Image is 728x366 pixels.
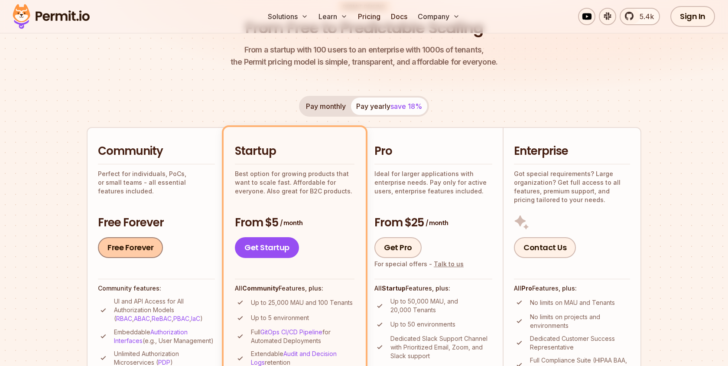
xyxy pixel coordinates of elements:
h4: Community features: [98,284,215,293]
p: Up to 25,000 MAU and 100 Tenants [251,298,353,307]
p: Ideal for larger applications with enterprise needs. Pay only for active users, enterprise featur... [374,170,492,196]
button: Company [414,8,463,25]
h2: Pro [374,144,492,159]
h3: From $5 [235,215,354,231]
p: Perfect for individuals, PoCs, or small teams - all essential features included. [98,170,215,196]
p: Up to 50,000 MAU, and 20,000 Tenants [390,297,492,314]
strong: Community [242,284,279,292]
a: IaC [191,315,200,322]
a: ABAC [134,315,150,322]
a: Get Pro [374,237,422,258]
span: From a startup with 100 users to an enterprise with 1000s of tenants, [231,44,497,56]
span: 5.4k [634,11,654,22]
a: Free Forever [98,237,163,258]
a: Get Startup [235,237,299,258]
a: PBAC [173,315,189,322]
button: Learn [315,8,351,25]
a: PDP [158,359,170,366]
a: Docs [387,8,411,25]
a: Pricing [354,8,384,25]
button: Solutions [264,8,312,25]
p: No limits on MAU and Tenants [530,298,615,307]
h2: Enterprise [514,144,630,159]
p: Dedicated Customer Success Representative [530,334,630,352]
a: RBAC [116,315,132,322]
p: Up to 5 environment [251,314,309,322]
h4: All Features, plus: [514,284,630,293]
strong: Startup [382,284,406,292]
span: / month [280,219,302,227]
a: Talk to us [434,260,464,268]
h3: From $25 [374,215,492,231]
img: Permit logo [9,2,94,31]
p: Up to 50 environments [390,320,455,329]
h4: All Features, plus: [235,284,354,293]
h4: All Features, plus: [374,284,492,293]
p: the Permit pricing model is simple, transparent, and affordable for everyone. [231,44,497,68]
h1: From Free to Predictable Scaling [245,17,483,39]
a: GitOps CI/CD Pipeline [260,328,322,336]
strong: Pro [521,284,532,292]
p: No limits on projects and environments [530,313,630,330]
p: Best option for growing products that want to scale fast. Affordable for everyone. Also great for... [235,170,354,196]
a: Contact Us [514,237,576,258]
div: For special offers - [374,260,464,268]
span: / month [426,219,448,227]
p: Embeddable (e.g., User Management) [114,328,215,345]
a: 5.4k [620,8,660,25]
a: Audit and Decision Logs [251,350,337,366]
p: UI and API Access for All Authorization Models ( , , , , ) [114,297,215,323]
h2: Community [98,144,215,159]
button: Pay monthly [301,98,351,115]
a: ReBAC [152,315,172,322]
h2: Startup [235,144,354,159]
h3: Free Forever [98,215,215,231]
p: Full for Automated Deployments [251,328,354,345]
p: Dedicated Slack Support Channel with Prioritized Email, Zoom, and Slack support [390,334,492,360]
a: Authorization Interfaces [114,328,188,344]
p: Got special requirements? Large organization? Get full access to all features, premium support, a... [514,170,630,204]
a: Sign In [670,6,715,27]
